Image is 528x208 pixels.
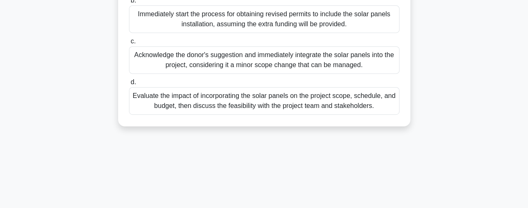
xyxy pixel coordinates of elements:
[131,38,136,45] span: c.
[129,87,399,115] div: Evaluate the impact of incorporating the solar panels on the project scope, schedule, and budget,...
[129,5,399,33] div: Immediately start the process for obtaining revised permits to include the solar panels installat...
[129,46,399,74] div: Acknowledge the donor's suggestion and immediately integrate the solar panels into the project, c...
[131,78,136,85] span: d.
